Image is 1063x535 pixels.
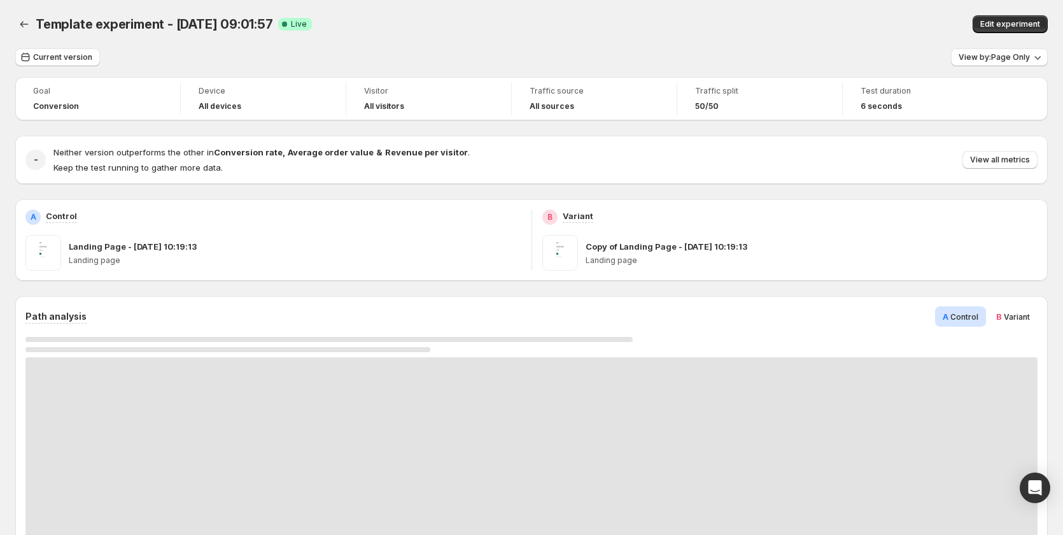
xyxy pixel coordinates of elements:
button: Edit experiment [973,15,1048,33]
h4: All devices [199,101,241,111]
h4: All sources [530,101,574,111]
span: Visitor [364,86,493,96]
p: Copy of Landing Page - [DATE] 10:19:13 [586,240,747,253]
strong: Conversion rate [214,147,283,157]
span: Conversion [33,101,79,111]
span: Traffic source [530,86,659,96]
div: Open Intercom Messenger [1020,473,1050,503]
span: Control [950,312,978,322]
button: Current version [15,48,100,66]
h3: Path analysis [25,310,87,323]
p: Control [46,210,77,222]
span: Variant [1004,312,1030,322]
span: Neither version outperforms the other in . [53,147,470,157]
span: View by: Page Only [959,52,1030,62]
h2: B [547,212,553,222]
span: View all metrics [970,155,1030,165]
span: Edit experiment [980,19,1040,29]
img: Landing Page - Nov 29, 10:19:13 [25,235,61,271]
a: Traffic split50/50 [695,85,824,113]
img: Copy of Landing Page - Nov 29, 10:19:13 [542,235,578,271]
span: B [996,311,1002,322]
p: Landing page [586,255,1038,266]
button: Back [15,15,33,33]
p: Landing page [69,255,521,266]
a: VisitorAll visitors [364,85,493,113]
a: DeviceAll devices [199,85,328,113]
h4: All visitors [364,101,404,111]
span: Device [199,86,328,96]
strong: Revenue per visitor [385,147,468,157]
strong: Average order value [288,147,374,157]
span: Template experiment - [DATE] 09:01:57 [36,17,273,32]
span: 50/50 [695,101,719,111]
span: Goal [33,86,162,96]
span: Current version [33,52,92,62]
span: 6 seconds [861,101,902,111]
button: View by:Page Only [951,48,1048,66]
a: Traffic sourceAll sources [530,85,659,113]
h2: A [31,212,36,222]
span: Keep the test running to gather more data. [53,162,223,173]
span: Traffic split [695,86,824,96]
a: GoalConversion [33,85,162,113]
a: Test duration6 seconds [861,85,990,113]
strong: , [283,147,285,157]
span: Live [291,19,307,29]
h2: - [34,153,38,166]
button: View all metrics [962,151,1038,169]
strong: & [376,147,383,157]
p: Landing Page - [DATE] 10:19:13 [69,240,197,253]
span: Test duration [861,86,990,96]
p: Variant [563,210,593,222]
span: A [943,311,948,322]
